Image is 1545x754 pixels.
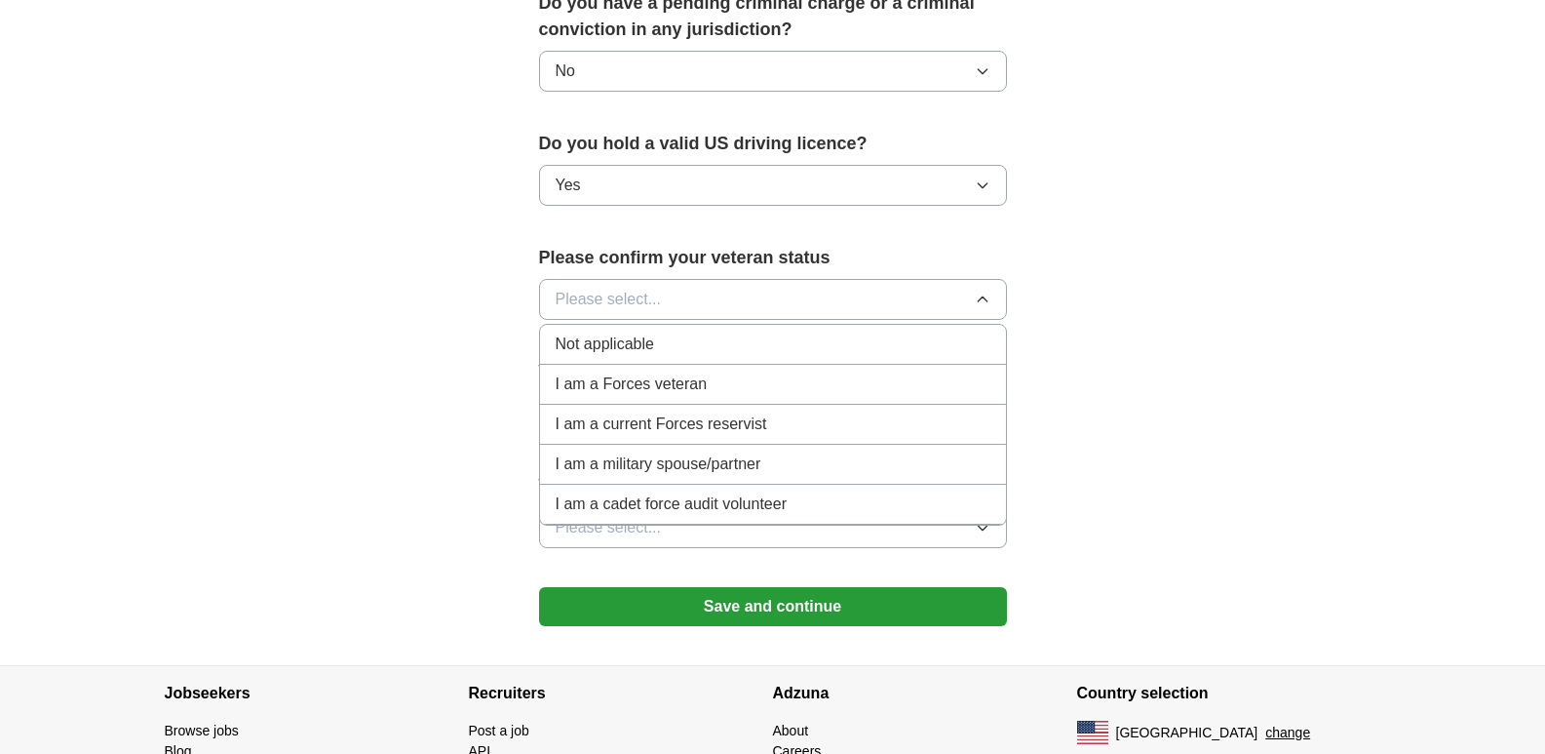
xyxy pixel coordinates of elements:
[539,507,1007,548] button: Please select...
[773,723,809,738] a: About
[539,587,1007,626] button: Save and continue
[165,723,239,738] a: Browse jobs
[556,516,662,539] span: Please select...
[556,493,787,516] span: I am a cadet force audit volunteer
[1077,721,1108,744] img: US flag
[539,279,1007,320] button: Please select...
[539,131,1007,157] label: Do you hold a valid US driving licence?
[539,245,1007,271] label: Please confirm your veteran status
[556,373,708,396] span: I am a Forces veteran
[539,51,1007,92] button: No
[556,453,761,476] span: I am a military spouse/partner
[1077,666,1381,721] h4: Country selection
[469,723,529,738] a: Post a job
[556,288,662,311] span: Please select...
[556,333,654,356] span: Not applicable
[556,174,581,197] span: Yes
[1265,723,1310,743] button: change
[539,165,1007,206] button: Yes
[556,60,575,83] span: No
[1116,723,1258,743] span: [GEOGRAPHIC_DATA]
[556,413,767,436] span: I am a current Forces reservist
